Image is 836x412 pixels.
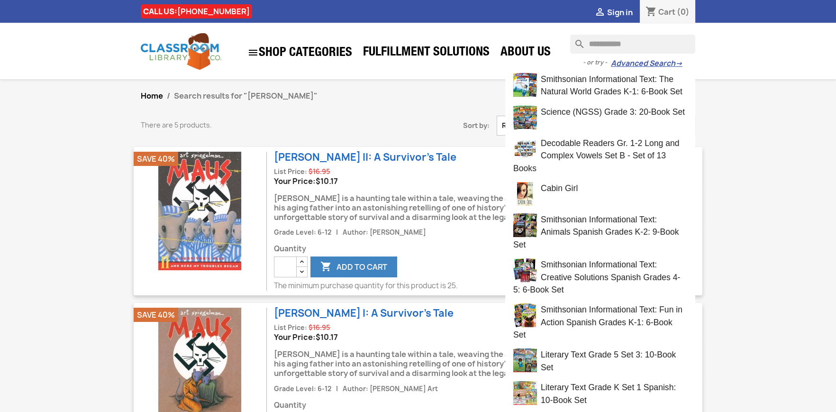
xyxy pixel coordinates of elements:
span: Decodable Readers Gr. 1-2 Long and Complex Vowels Set B - Set of 13 Books [513,138,679,173]
p: There are 5 products. [141,120,363,130]
span: Literary Text Grade 5 Set 3: 10-Book Set [541,350,676,372]
span: Cart [658,7,675,17]
img: smithsonian-informational-text-creative-solutions-spanish-grades-4-5-6-book-set.jpg [513,258,537,282]
a: [PHONE_NUMBER] [177,6,250,17]
span: Smithsonian Informational Text: The Natural World Grades K-1: 6-Book Set [541,74,682,96]
span: Price [316,176,338,186]
i: search [570,35,582,46]
img: smithsonian-informational-text-the-natural-world-grades-k-1-6-book-set.jpg [513,73,537,97]
span: Quantity [274,244,702,254]
span: | [333,228,341,237]
img: literary-text-grade-k-set-1-spanish-10-book-set.jpg [513,381,537,405]
img: science-ngss-grade-3-20-book-set.jpg [513,106,537,129]
input: Quantity [274,256,297,277]
span: Sort by: [378,121,497,130]
div: Your Price: [274,332,702,342]
a:  Sign in [594,7,633,18]
i:  [320,262,332,273]
span: Literary Text Grade K Set 1 Spanish: 10-Book Set [541,383,676,404]
a: [PERSON_NAME] II: A Survivor's Tale [274,150,456,164]
span: Science (NGSS) Grade 3: 20-Book Set [541,107,685,117]
div: [PERSON_NAME] is a haunting tale within a tale, weaving the author’s account of his tortured rela... [274,186,702,227]
span: | [333,385,341,393]
span: (0) [677,7,690,17]
span: Regular price [309,167,330,176]
span: Smithsonian Informational Text: Creative Solutions Spanish Grades 4-5: 6-Book Set [513,260,680,294]
div: Your Price: [274,176,702,186]
div: [PERSON_NAME] is a haunting tale within a tale, weaving the author’s account of his tortured rela... [274,342,702,383]
img: literary-text-grade-5-set-3-10-book-set.jpg [513,348,537,372]
span: - or try - [583,58,611,67]
p: The minimum purchase quantity for this product is 25. [274,281,702,291]
li: Save 40% [134,152,178,166]
span: List Price: [274,323,307,332]
i: shopping_cart [645,7,657,18]
i:  [594,7,606,18]
span: List Price: [274,167,307,176]
span: Author: [PERSON_NAME] [343,228,426,237]
img: Classroom Library Company [141,33,221,70]
span: Cabin Girl [541,183,578,193]
i:  [247,47,259,58]
span: Smithsonian Informational Text: Fun in Action Spanish Grades K-1: 6-Book Set [513,305,682,339]
img: smithsonian-informational-text-animals-spanish-grades-k-2-9-book-set.jpg [513,213,537,237]
img: smithsonian-informational-text-fun-in-action-spanish-grades-k-1-6-book-set.jpg [513,303,537,327]
a: Advanced Search→ [611,59,682,68]
span: Regular price [309,323,330,332]
a: SHOP CATEGORIES [243,42,357,63]
button: Add to cart [310,256,397,277]
a: Fulfillment Solutions [358,44,494,63]
img: Maus II: A Survivor's Tale [141,152,259,270]
span: Quantity [274,401,702,410]
div: CALL US: [141,4,252,18]
span: Search results for "[PERSON_NAME]" [174,91,318,101]
a: About Us [496,44,555,63]
img: cabin-girl.jpg [513,182,537,206]
span: Grade Level: 6-12 [274,228,331,237]
span: Sign in [607,7,633,18]
img: decodable-readers-gr-1-2-long-and-complex-vowels-set-b-13-books.jpg [513,137,537,161]
span: Smithsonian Informational Text: Animals Spanish Grades K-2: 9-Book Set [513,215,679,249]
a: [PERSON_NAME] I: A Survivor's Tale [274,306,454,320]
span: Grade Level: 6-12 [274,385,331,393]
input: Search [570,35,695,54]
span: Price [316,332,338,342]
button: Sort by selection [497,116,695,136]
span: Author: [PERSON_NAME] Art [343,385,438,393]
a: Home [141,91,163,101]
span: → [675,59,682,68]
li: Save 40% [134,308,178,322]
